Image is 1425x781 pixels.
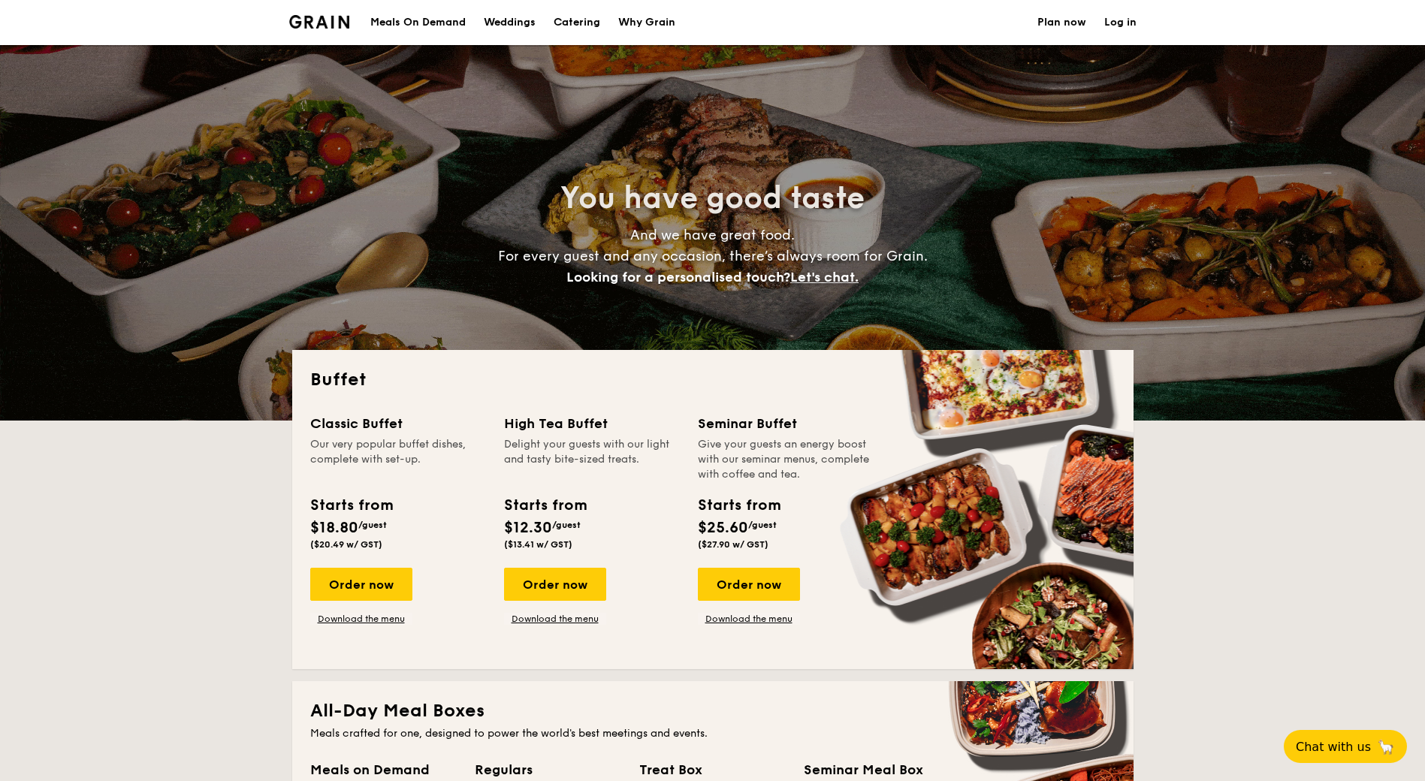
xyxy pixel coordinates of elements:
[698,413,874,434] div: Seminar Buffet
[310,759,457,780] div: Meals on Demand
[310,539,382,550] span: ($20.49 w/ GST)
[310,699,1116,723] h2: All-Day Meal Boxes
[1284,730,1407,763] button: Chat with us🦙
[1296,740,1371,754] span: Chat with us
[310,413,486,434] div: Classic Buffet
[504,539,572,550] span: ($13.41 w/ GST)
[310,726,1116,741] div: Meals crafted for one, designed to power the world's best meetings and events.
[310,519,358,537] span: $18.80
[748,520,777,530] span: /guest
[310,613,412,625] a: Download the menu
[698,519,748,537] span: $25.60
[310,494,392,517] div: Starts from
[698,613,800,625] a: Download the menu
[289,15,350,29] a: Logotype
[804,759,950,780] div: Seminar Meal Box
[504,413,680,434] div: High Tea Buffet
[358,520,387,530] span: /guest
[504,437,680,482] div: Delight your guests with our light and tasty bite-sized treats.
[698,437,874,482] div: Give your guests an energy boost with our seminar menus, complete with coffee and tea.
[504,519,552,537] span: $12.30
[698,568,800,601] div: Order now
[698,494,780,517] div: Starts from
[1377,738,1395,755] span: 🦙
[639,759,786,780] div: Treat Box
[504,613,606,625] a: Download the menu
[504,494,586,517] div: Starts from
[310,368,1116,392] h2: Buffet
[790,269,859,285] span: Let's chat.
[552,520,581,530] span: /guest
[310,437,486,482] div: Our very popular buffet dishes, complete with set-up.
[310,568,412,601] div: Order now
[698,539,768,550] span: ($27.90 w/ GST)
[289,15,350,29] img: Grain
[504,568,606,601] div: Order now
[475,759,621,780] div: Regulars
